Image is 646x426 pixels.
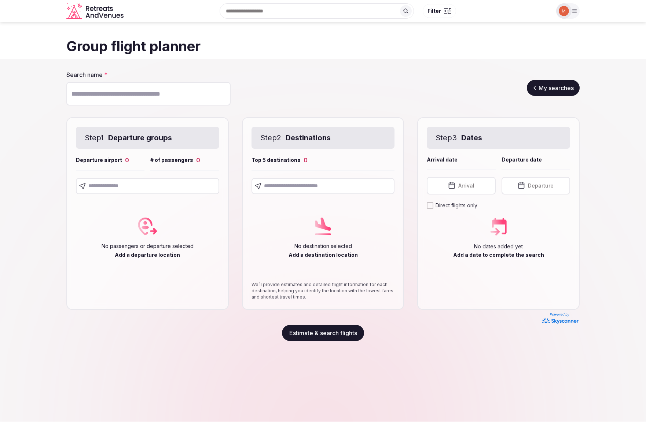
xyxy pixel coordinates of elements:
[453,251,544,259] p: Add a date to complete the search
[252,156,301,164] span: Top 5 destinations
[102,242,194,250] p: No passengers or departure selected
[66,3,125,19] svg: Retreats and Venues company logo
[252,282,395,300] p: We’ll provide estimates and detailed flight information for each destination, helping you identif...
[528,182,554,189] span: Departure
[289,251,358,259] p: Add a destination location
[436,202,477,209] label: Direct flights only
[66,37,580,56] h1: Group flight planner
[294,242,352,250] p: No destination selected
[304,156,308,164] div: 0
[108,133,172,143] strong: Departure groups
[76,156,122,164] span: Departure airport
[427,177,495,195] button: Arrival
[427,127,570,149] div: Step 3
[458,182,474,189] span: Arrival
[66,71,231,79] label: Search name
[196,156,200,164] div: 0
[427,7,441,15] span: Filter
[423,4,456,18] button: Filter
[252,127,395,149] div: Step 2
[125,156,129,164] div: 0
[559,6,569,16] img: Mark Fromson
[527,80,580,96] a: My searches
[286,133,331,143] strong: Destinations
[502,177,570,195] button: Departure
[474,243,523,250] p: No dates added yet
[461,133,482,143] strong: Dates
[502,156,542,163] span: Departure date
[115,251,180,259] p: Add a departure location
[282,325,364,341] button: Estimate & search flights
[66,3,125,19] a: Visit the homepage
[76,127,219,149] div: Step 1
[150,156,193,164] span: # of passengers
[427,156,458,163] span: Arrival date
